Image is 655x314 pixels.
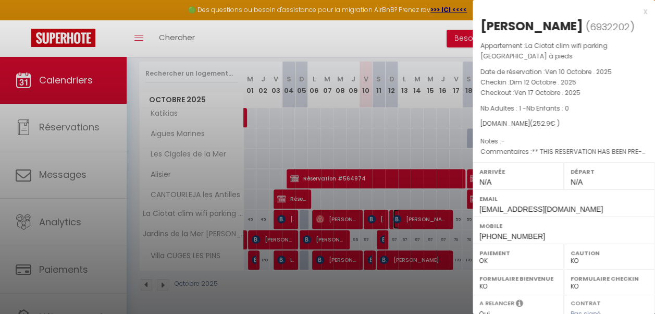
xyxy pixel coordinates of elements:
label: Formulaire Bienvenue [479,273,557,284]
div: [DOMAIN_NAME] [480,119,647,129]
div: x [473,5,647,18]
span: Nb Adultes : 1 - [480,104,569,113]
label: Contrat [571,299,601,306]
span: La Ciotat clim wifi parking [GEOGRAPHIC_DATA] à pieds [480,41,608,61]
p: Date de réservation : [480,67,647,77]
i: Sélectionner OUI si vous souhaiter envoyer les séquences de messages post-checkout [516,299,523,310]
p: Notes : [480,136,647,147]
span: [PHONE_NUMBER] [479,232,545,240]
span: Ven 17 Octobre . 2025 [514,88,580,97]
label: Arrivée [479,166,557,177]
span: ( € ) [530,119,560,128]
span: N/A [571,178,583,186]
p: Appartement : [480,41,647,62]
span: Nb Enfants : 0 [526,104,569,113]
label: Formulaire Checkin [571,273,648,284]
span: [EMAIL_ADDRESS][DOMAIN_NAME] [479,205,603,213]
div: [PERSON_NAME] [480,18,583,34]
p: Checkin : [480,77,647,88]
span: 6932202 [590,20,630,33]
span: Dim 12 Octobre . 2025 [510,78,576,87]
span: N/A [479,178,491,186]
span: ( ) [586,19,635,34]
p: Checkout : [480,88,647,98]
label: Paiement [479,248,557,258]
label: A relancer [479,299,514,308]
label: Mobile [479,221,648,231]
label: Départ [571,166,648,177]
span: 252.9 [533,119,550,128]
p: Commentaires : [480,147,647,157]
span: - [501,137,505,146]
span: Ven 10 Octobre . 2025 [545,67,612,76]
label: Caution [571,248,648,258]
label: Email [479,194,648,204]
